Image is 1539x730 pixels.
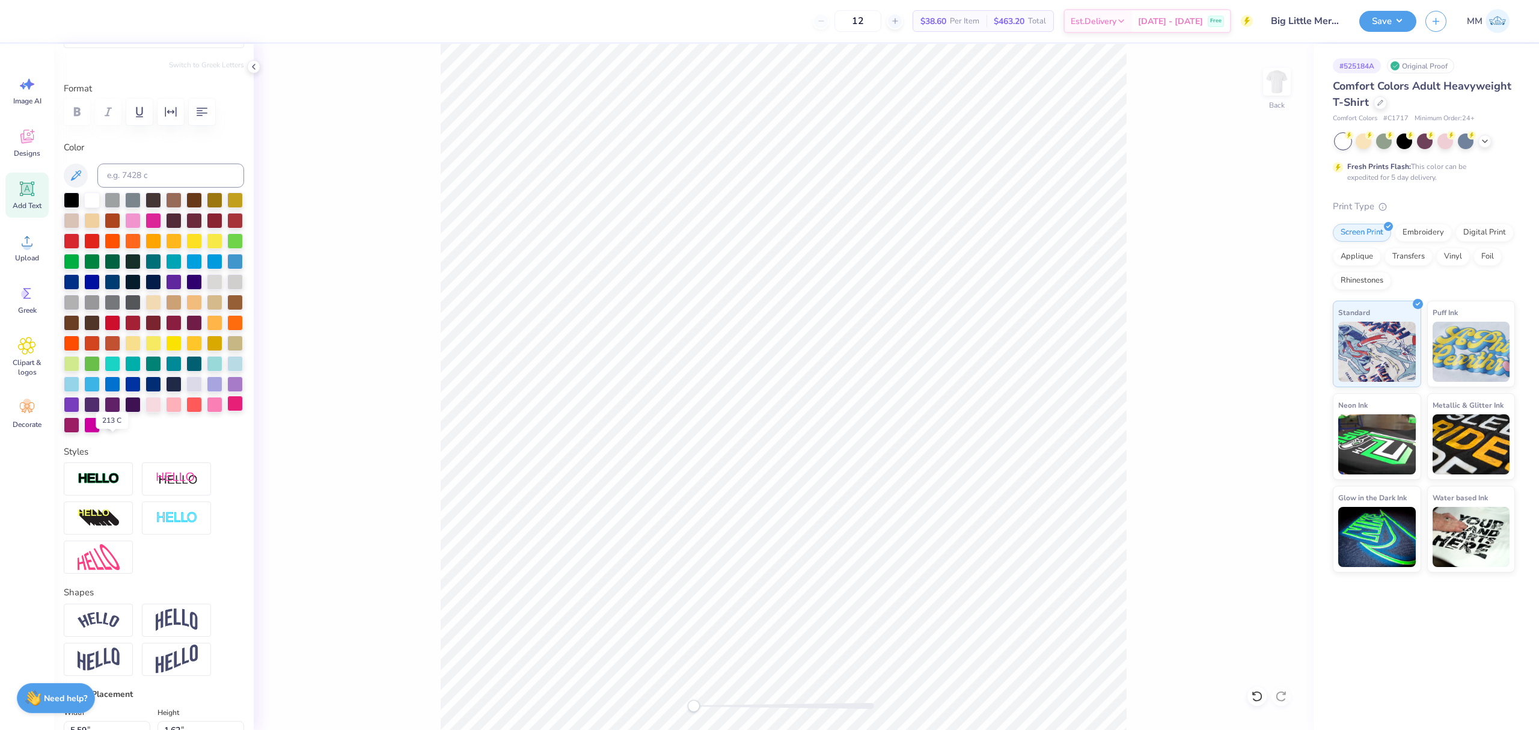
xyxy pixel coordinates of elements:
img: Flag [78,648,120,671]
span: $463.20 [994,15,1024,28]
a: MM [1461,9,1515,33]
input: – – [834,10,881,32]
span: MM [1467,14,1482,28]
img: Negative Space [156,511,198,525]
span: Neon Ink [1338,399,1368,411]
div: Rhinestones [1333,272,1391,290]
span: # C1717 [1383,114,1409,124]
div: # 525184A [1333,58,1381,73]
div: Vinyl [1436,248,1470,266]
span: Total [1028,15,1046,28]
span: Per Item [950,15,979,28]
span: Metallic & Glitter Ink [1433,399,1504,411]
img: Neon Ink [1338,414,1416,474]
img: Puff Ink [1433,322,1510,382]
span: Clipart & logos [7,358,47,377]
label: Shapes [64,586,94,600]
label: Color [64,141,244,155]
strong: Fresh Prints Flash: [1347,162,1411,171]
span: Glow in the Dark Ink [1338,491,1407,504]
label: Format [64,82,244,96]
span: Est. Delivery [1071,15,1116,28]
span: Comfort Colors [1333,114,1377,124]
span: Decorate [13,420,41,429]
span: Designs [14,149,40,158]
img: Water based Ink [1433,507,1510,567]
div: Screen Print [1333,224,1391,242]
button: Switch to Greek Letters [169,60,244,70]
div: 213 C [96,412,128,429]
span: Minimum Order: 24 + [1415,114,1475,124]
span: Add Text [13,201,41,210]
div: Back [1269,100,1285,111]
img: Standard [1338,322,1416,382]
div: Transfers [1384,248,1433,266]
strong: Need help? [44,693,87,704]
div: Foil [1473,248,1502,266]
div: Embroidery [1395,224,1452,242]
img: Mariah Myssa Salurio [1485,9,1510,33]
img: Metallic & Glitter Ink [1433,414,1510,474]
button: Save [1359,11,1416,32]
span: Water based Ink [1433,491,1488,504]
div: Accessibility label [688,700,700,712]
span: Upload [15,253,39,263]
div: This color can be expedited for 5 day delivery. [1347,161,1495,183]
div: Size & Placement [64,688,244,701]
div: Print Type [1333,200,1515,213]
div: Original Proof [1387,58,1454,73]
label: Styles [64,445,88,459]
img: Rise [156,645,198,674]
span: Image AI [13,96,41,106]
img: Stroke [78,472,120,486]
input: e.g. 7428 c [97,164,244,188]
div: Digital Print [1455,224,1514,242]
span: $38.60 [920,15,946,28]
span: Comfort Colors Adult Heavyweight T-Shirt [1333,79,1511,109]
img: 3D Illusion [78,509,120,528]
span: Standard [1338,306,1370,319]
span: Free [1210,17,1222,25]
img: Free Distort [78,544,120,570]
span: Puff Ink [1433,306,1458,319]
span: [DATE] - [DATE] [1138,15,1203,28]
input: Untitled Design [1262,9,1350,33]
label: Height [158,705,179,720]
img: Arch [156,609,198,631]
div: Applique [1333,248,1381,266]
span: Greek [18,305,37,315]
img: Glow in the Dark Ink [1338,507,1416,567]
img: Back [1265,70,1289,94]
img: Arc [78,612,120,628]
img: Shadow [156,471,198,486]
